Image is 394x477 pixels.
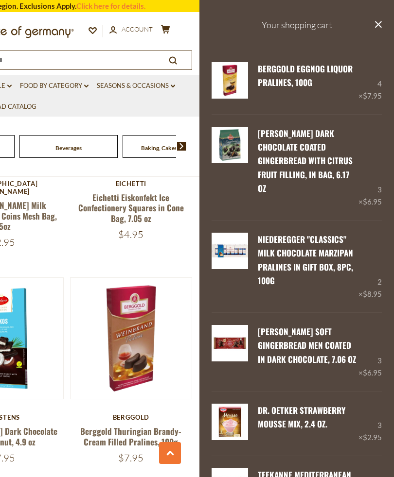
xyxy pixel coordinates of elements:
[358,325,382,379] div: 3 ×
[70,413,192,421] div: Berggold
[363,433,382,442] span: $2.95
[80,425,181,447] a: Berggold Thuringian Brandy-Cream Filled Pralines, 100g
[71,278,192,399] img: Berggold Thuringian Brandy-Cream Filled Pralines, 100g
[55,144,82,152] a: Beverages
[212,404,248,443] a: Dr. Oetker Strawberry Mousse Mix
[177,142,186,151] img: next arrow
[212,325,248,379] a: Lambertz Soft Gingerbread Men Coated in Dark Chocolate, 7.06 oz
[76,1,145,10] a: Click here for details.
[258,325,356,365] a: [PERSON_NAME] Soft Gingerbread Men Coated in Dark Chocolate, 7.06 oz
[212,233,248,300] a: Niederegger "Classics" Milk Chocolate Marzipan Pralines in Gift Box, 8pc, 100g
[212,404,248,440] img: Dr. Oetker Strawberry Mousse Mix
[212,325,248,361] img: Lambertz Soft Gingerbread Men Coated in Dark Chocolate, 7.06 oz
[363,290,382,298] span: $8.95
[122,25,153,33] span: Account
[70,180,192,187] div: Eichetti
[118,228,143,240] span: $4.95
[258,63,353,88] a: Berggold Eggnog Liquor Pralines, 100g
[212,127,248,208] a: Wicklein Dark Chocolate Coated Gingerbread with Citrus Fruit Filling
[363,91,382,100] span: $7.95
[97,81,175,91] a: Seasons & Occasions
[141,144,202,152] a: Baking, Cakes, Desserts
[358,404,382,443] div: 3 ×
[212,233,248,269] img: Niederegger "Classics" Milk Chocolate Marzipan Pralines in Gift Box, 8pc, 100g
[212,62,248,99] img: Berggold Eierlikoer Praline
[358,127,382,208] div: 3 ×
[358,233,382,300] div: 2 ×
[363,368,382,377] span: $6.95
[258,127,353,194] a: [PERSON_NAME] Dark Chocolate Coated Gingerbread with Citrus Fruit Filling, in bag, 6.17 oz
[258,404,345,430] a: Dr. Oetker Strawberry Mousse Mix, 2.4 oz.
[212,127,248,163] img: Wicklein Dark Chocolate Coated Gingerbread with Citrus Fruit Filling
[358,62,382,102] div: 4 ×
[212,62,248,102] a: Berggold Eierlikoer Praline
[118,452,143,464] span: $7.95
[78,191,184,224] a: Eichetti Eiskonfekt Ice Confectionery Squares in Cone Bag, 7.05 oz
[109,24,153,35] a: Account
[258,233,353,287] a: Niederegger "Classics" Milk Chocolate Marzipan Pralines in Gift Box, 8pc, 100g
[20,81,89,91] a: Food By Category
[363,197,382,206] span: $6.95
